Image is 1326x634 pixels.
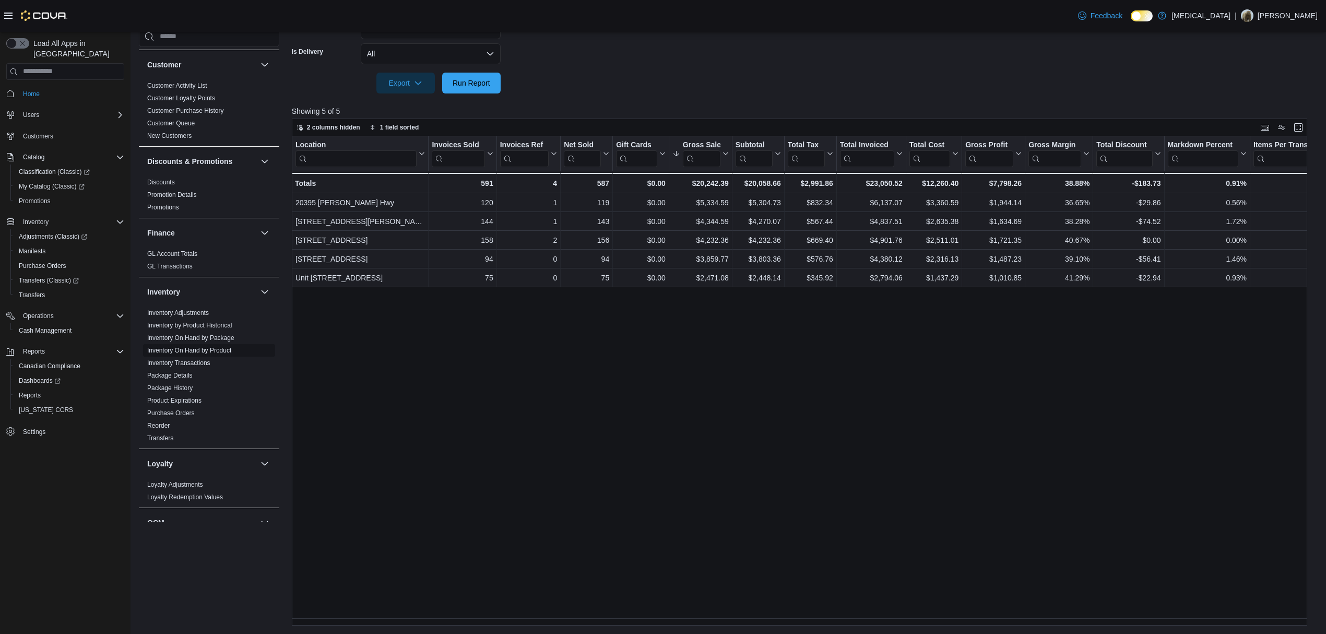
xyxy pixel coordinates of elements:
[500,140,557,167] button: Invoices Ref
[1259,121,1271,134] button: Keyboard shortcuts
[1241,9,1253,22] div: Aaron Featherstone
[909,253,958,265] div: $2,316.13
[19,406,73,414] span: [US_STATE] CCRS
[840,140,894,150] div: Total Invoiced
[500,234,557,246] div: 2
[15,389,124,402] span: Reports
[616,177,666,190] div: $0.00
[15,360,85,372] a: Canadian Compliance
[19,345,49,358] button: Reports
[147,81,207,90] span: Customer Activity List
[15,260,70,272] a: Purchase Orders
[258,516,271,529] button: OCM
[19,262,66,270] span: Purchase Orders
[909,140,958,167] button: Total Cost
[15,389,45,402] a: Reports
[19,197,51,205] span: Promotions
[736,196,781,209] div: $5,304.73
[15,166,94,178] a: Classification (Classic)
[840,215,903,228] div: $4,837.51
[10,273,128,288] a: Transfers (Classic)
[147,120,195,127] a: Customer Queue
[1096,196,1161,209] div: -$29.86
[1096,177,1161,190] div: -$183.73
[15,180,124,193] span: My Catalog (Classic)
[1167,234,1246,246] div: 0.00%
[616,140,666,167] button: Gift Cards
[19,276,79,285] span: Transfers (Classic)
[1074,5,1127,26] a: Feedback
[564,140,601,167] div: Net Sold
[19,88,44,100] a: Home
[432,196,493,209] div: 120
[295,140,417,150] div: Location
[19,109,124,121] span: Users
[15,180,89,193] a: My Catalog (Classic)
[147,179,175,186] a: Discounts
[23,312,54,320] span: Operations
[147,250,197,257] a: GL Account Totals
[1167,140,1238,167] div: Markdown Percent
[616,140,657,167] div: Gift Card Sales
[840,253,903,265] div: $4,380.12
[10,359,128,373] button: Canadian Compliance
[23,428,45,436] span: Settings
[147,191,197,199] span: Promotion Details
[840,272,903,284] div: $2,794.06
[295,215,425,228] div: [STREET_ADDRESS][PERSON_NAME]
[909,140,950,167] div: Total Cost
[147,263,193,270] a: GL Transactions
[840,140,903,167] button: Total Invoiced
[432,253,493,265] div: 94
[147,409,195,417] a: Purchase Orders
[147,60,181,70] h3: Customer
[1028,140,1081,150] div: Gross Margin
[19,310,124,322] span: Operations
[258,155,271,168] button: Discounts & Promotions
[1028,215,1090,228] div: 38.28%
[15,404,124,416] span: Washington CCRS
[672,177,729,190] div: $20,242.39
[1028,272,1090,284] div: 41.29%
[139,79,279,146] div: Customer
[19,326,72,335] span: Cash Management
[564,215,609,228] div: 143
[295,140,425,167] button: Location
[432,234,493,246] div: 158
[1235,9,1237,22] p: |
[147,191,197,198] a: Promotion Details
[1096,253,1161,265] div: -$56.41
[788,140,825,167] div: Total Tax
[1028,234,1090,246] div: 40.67%
[909,196,958,209] div: $3,360.59
[10,179,128,194] a: My Catalog (Classic)
[147,481,203,488] a: Loyalty Adjustments
[10,288,128,302] button: Transfers
[15,274,83,287] a: Transfers (Classic)
[840,140,894,167] div: Total Invoiced
[19,391,41,400] span: Reports
[2,215,128,229] button: Inventory
[672,234,729,246] div: $4,232.36
[736,140,781,167] button: Subtotal
[147,250,197,258] span: GL Account Totals
[295,253,425,265] div: [STREET_ADDRESS]
[965,140,1022,167] button: Gross Profit
[19,291,45,299] span: Transfers
[736,140,773,150] div: Subtotal
[1096,140,1152,150] div: Total Discount
[147,397,202,404] a: Product Expirations
[295,196,425,209] div: 20395 [PERSON_NAME] Hwy
[616,272,666,284] div: $0.00
[147,228,175,238] h3: Finance
[147,107,224,115] span: Customer Purchase History
[500,215,557,228] div: 1
[147,494,223,501] a: Loyalty Redemption Values
[616,215,666,228] div: $0.00
[19,87,124,100] span: Home
[147,384,193,392] a: Package History
[683,140,720,150] div: Gross Sales
[10,259,128,273] button: Purchase Orders
[965,234,1022,246] div: $1,721.35
[432,140,493,167] button: Invoices Sold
